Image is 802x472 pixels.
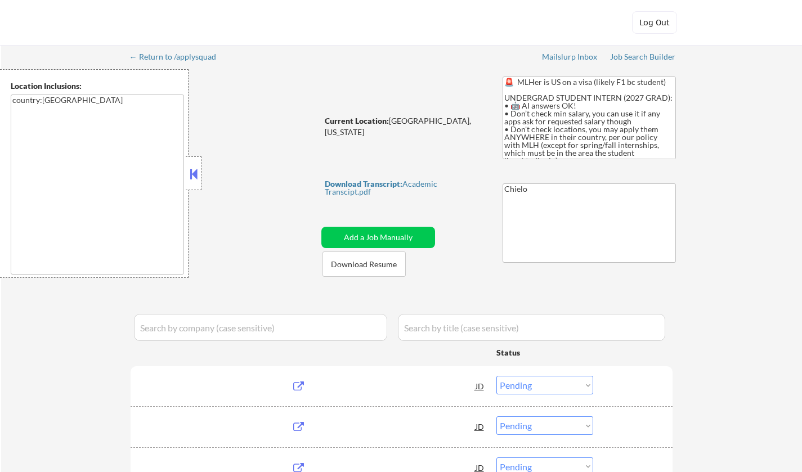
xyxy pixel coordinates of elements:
[496,342,593,362] div: Status
[398,314,665,341] input: Search by title (case sensitive)
[610,53,676,61] div: Job Search Builder
[325,179,481,196] a: Download Transcript:Academic Transcipt.pdf
[325,116,389,125] strong: Current Location:
[129,52,227,64] a: ← Return to /applysquad
[322,251,406,277] button: Download Resume
[474,376,486,396] div: JD
[542,52,598,64] a: Mailslurp Inbox
[610,52,676,64] a: Job Search Builder
[325,179,402,188] strong: Download Transcript:
[134,314,387,341] input: Search by company (case sensitive)
[129,53,227,61] div: ← Return to /applysquad
[325,115,484,137] div: [GEOGRAPHIC_DATA], [US_STATE]
[325,180,481,196] div: Academic Transcipt.pdf
[321,227,435,248] button: Add a Job Manually
[542,53,598,61] div: Mailslurp Inbox
[11,80,184,92] div: Location Inclusions:
[632,11,677,34] button: Log Out
[474,416,486,437] div: JD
